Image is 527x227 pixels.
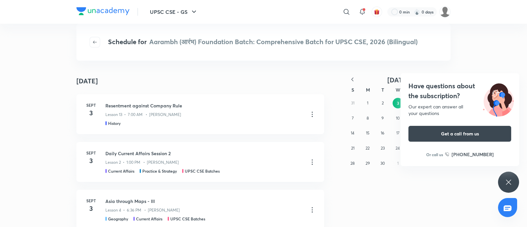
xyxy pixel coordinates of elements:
abbr: September 10, 2025 [396,116,400,121]
h4: Have questions about the subscription? [408,81,511,101]
h6: [PHONE_NUMBER] [452,151,494,158]
button: September 15, 2025 [362,128,373,138]
button: September 28, 2025 [347,158,358,169]
abbr: September 28, 2025 [350,161,355,166]
button: September 1, 2025 [362,98,373,108]
h6: Sept [84,102,97,108]
h4: 3 [84,204,97,213]
p: Lesson 2 • 1:00 PM • [PERSON_NAME] [105,159,179,165]
button: September 21, 2025 [347,143,358,154]
img: avatar [374,9,380,15]
span: [DATE] [387,75,409,84]
h5: Current Affairs [108,168,134,174]
h6: Sept [84,150,97,156]
img: Company Logo [76,7,129,15]
abbr: Wednesday [396,87,400,93]
button: September 16, 2025 [377,128,388,138]
button: September 3, 2025 [393,98,403,108]
abbr: September 29, 2025 [366,161,370,166]
abbr: September 21, 2025 [351,146,354,151]
button: September 10, 2025 [393,113,403,124]
abbr: September 15, 2025 [366,130,370,135]
a: Sept3Daily Current Affairs Session 2Lesson 2 • 1:00 PM • [PERSON_NAME]Current AffairsPractice & S... [76,142,324,182]
p: Lesson 4 • 6:36 PM • [PERSON_NAME] [105,207,180,213]
h4: Schedule for [108,37,418,47]
abbr: September 16, 2025 [381,130,384,135]
abbr: September 22, 2025 [366,146,370,151]
h3: Resentment against Company Rule [105,102,303,109]
a: Company Logo [76,7,129,17]
h5: History [108,120,121,126]
button: September 23, 2025 [377,143,388,154]
button: [DATE] [360,76,436,84]
abbr: September 23, 2025 [381,146,385,151]
abbr: September 1, 2025 [367,100,368,105]
abbr: September 17, 2025 [396,130,400,135]
button: Get a call from us [408,126,511,142]
button: September 9, 2025 [377,113,388,124]
h5: Current Affairs [136,216,162,222]
button: September 22, 2025 [362,143,373,154]
img: Piali K [439,6,451,17]
h3: Asia through Maps - III [105,198,303,205]
button: September 29, 2025 [362,158,373,169]
h4: [DATE] [76,76,98,86]
button: September 17, 2025 [393,128,403,138]
img: streak [414,9,420,15]
abbr: Monday [366,87,370,93]
abbr: September 7, 2025 [352,116,354,121]
a: Sept3Resentment against Company RuleLesson 13 • 7:00 AM • [PERSON_NAME]History [76,94,324,134]
h6: Sept [84,198,97,204]
abbr: September 30, 2025 [380,161,385,166]
abbr: September 2, 2025 [382,100,384,105]
h4: 3 [84,108,97,118]
h4: 3 [84,156,97,166]
abbr: September 3, 2025 [397,100,399,106]
button: UPSC CSE - GS [146,5,202,18]
button: September 14, 2025 [347,128,358,138]
abbr: Tuesday [381,87,384,93]
button: September 2, 2025 [377,98,388,108]
abbr: September 8, 2025 [367,116,369,121]
h5: UPSC CSE Batches [170,216,205,222]
button: September 30, 2025 [377,158,388,169]
h5: Geography [108,216,128,222]
abbr: September 9, 2025 [381,116,384,121]
h5: UPSC CSE Batches [185,168,220,174]
abbr: September 14, 2025 [351,130,354,135]
img: ttu_illustration_new.svg [478,81,519,117]
a: [PHONE_NUMBER] [445,151,494,158]
h5: Practice & Strategy [142,168,177,174]
button: September 8, 2025 [362,113,373,124]
div: Our expert can answer all your questions [408,103,511,117]
span: Aarambh (आरंभ) Foundation Batch: Comprehensive Batch for UPSC CSE, 2026 (Bilingual) [149,37,418,46]
button: September 7, 2025 [347,113,358,124]
button: September 24, 2025 [393,143,403,154]
button: avatar [372,7,382,17]
p: Lesson 13 • 7:00 AM • [PERSON_NAME] [105,112,181,118]
abbr: Sunday [351,87,354,93]
h3: Daily Current Affairs Session 2 [105,150,303,157]
p: Or call us [426,152,443,157]
abbr: September 24, 2025 [396,146,400,151]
